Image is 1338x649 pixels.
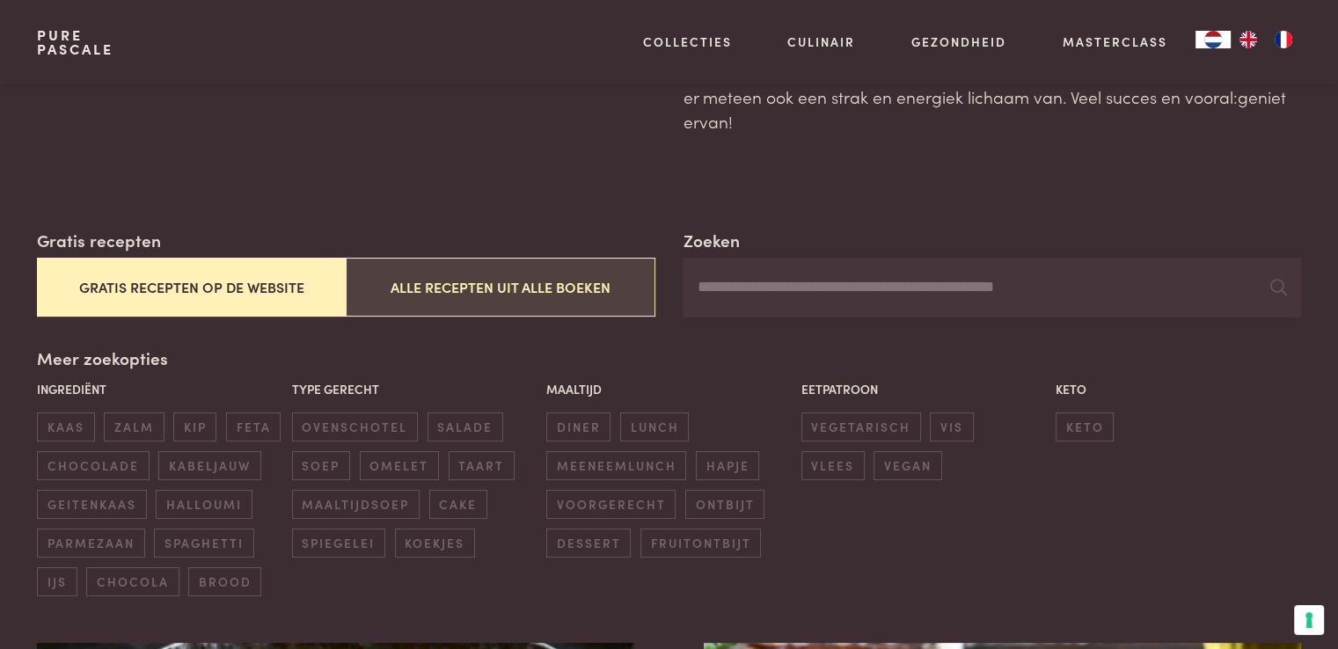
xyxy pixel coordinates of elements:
[1231,31,1301,48] ul: Language list
[292,451,350,480] span: soep
[226,412,281,441] span: feta
[546,529,631,558] span: dessert
[188,567,261,596] span: brood
[37,451,149,480] span: chocolade
[37,490,146,519] span: geitenkaas
[787,33,855,51] a: Culinair
[1231,31,1266,48] a: EN
[292,380,537,398] p: Type gerecht
[1195,31,1231,48] a: NL
[685,490,764,519] span: ontbijt
[930,412,973,441] span: vis
[696,451,759,480] span: hapje
[37,258,346,317] button: Gratis recepten op de website
[1056,380,1301,398] p: Keto
[683,228,739,253] label: Zoeken
[546,380,792,398] p: Maaltijd
[158,451,260,480] span: kabeljauw
[1266,31,1301,48] a: FR
[37,567,77,596] span: ijs
[620,412,689,441] span: lunch
[173,412,216,441] span: kip
[154,529,253,558] span: spaghetti
[360,451,439,480] span: omelet
[1063,33,1167,51] a: Masterclass
[37,28,113,56] a: PurePascale
[1195,31,1231,48] div: Language
[292,412,418,441] span: ovenschotel
[640,529,761,558] span: fruitontbijt
[395,529,475,558] span: koekjes
[874,451,941,480] span: vegan
[546,412,611,441] span: diner
[546,490,676,519] span: voorgerecht
[1195,31,1301,48] aside: Language selected: Nederlands
[292,529,385,558] span: spiegelei
[801,451,865,480] span: vlees
[86,567,179,596] span: chocola
[801,380,1047,398] p: Eetpatroon
[292,490,420,519] span: maaltijdsoep
[346,258,654,317] button: Alle recepten uit alle boeken
[429,490,487,519] span: cake
[643,33,732,51] a: Collecties
[801,412,921,441] span: vegetarisch
[449,451,515,480] span: taart
[911,33,1006,51] a: Gezondheid
[104,412,164,441] span: zalm
[428,412,503,441] span: salade
[546,451,686,480] span: meeneemlunch
[37,228,161,253] label: Gratis recepten
[1056,412,1114,441] span: keto
[156,490,252,519] span: halloumi
[37,380,282,398] p: Ingrediënt
[37,529,144,558] span: parmezaan
[1294,605,1324,635] button: Uw voorkeuren voor toestemming voor trackingtechnologieën
[37,412,94,441] span: kaas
